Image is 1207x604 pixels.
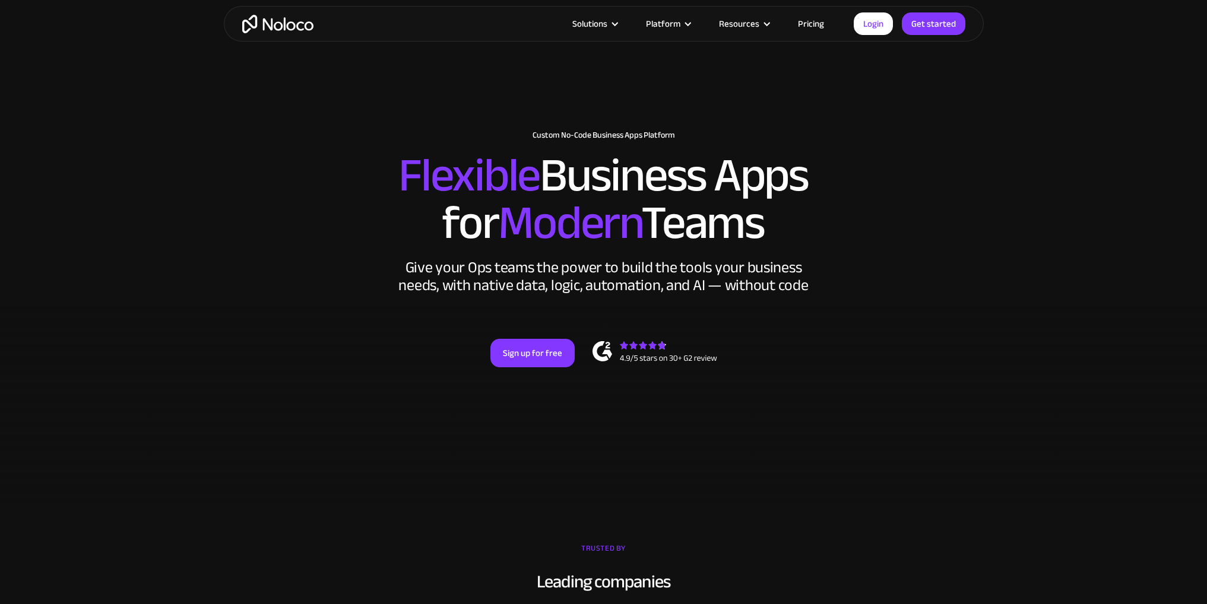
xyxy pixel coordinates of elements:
[854,12,893,35] a: Login
[396,259,812,294] div: Give your Ops teams the power to build the tools your business needs, with native data, logic, au...
[783,16,839,31] a: Pricing
[236,152,972,247] h2: Business Apps for Teams
[498,179,641,267] span: Modern
[719,16,759,31] div: Resources
[631,16,704,31] div: Platform
[236,131,972,140] h1: Custom No-Code Business Apps Platform
[646,16,680,31] div: Platform
[902,12,965,35] a: Get started
[704,16,783,31] div: Resources
[572,16,607,31] div: Solutions
[242,15,313,33] a: home
[490,339,575,367] a: Sign up for free
[557,16,631,31] div: Solutions
[398,131,540,220] span: Flexible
